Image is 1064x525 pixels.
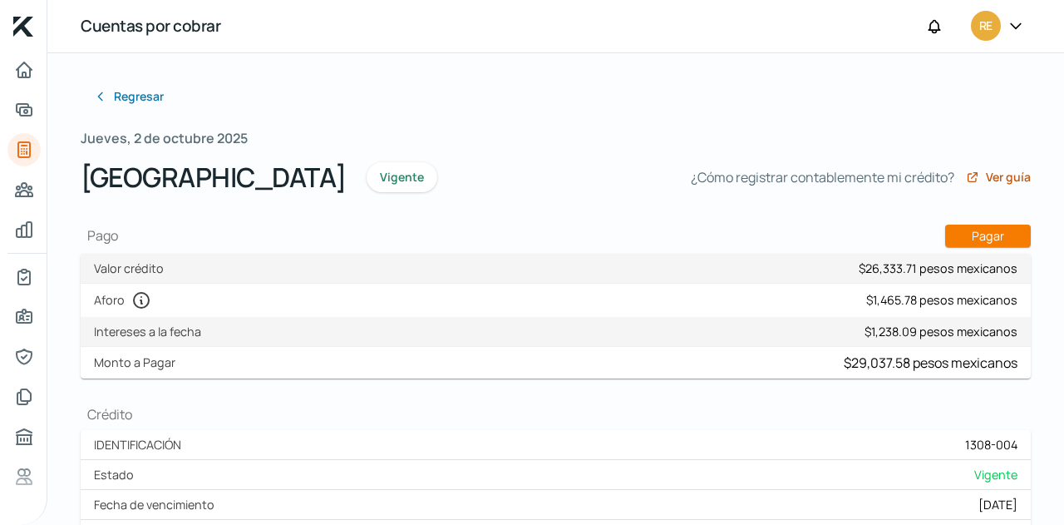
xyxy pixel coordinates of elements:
[866,292,1017,308] font: $1,465.78 pesos mexicanos
[114,88,164,104] font: Regresar
[979,17,992,33] font: RE
[94,467,134,483] font: Estado
[7,380,41,414] a: Documentos
[94,437,181,453] font: IDENTIFICACIÓN
[7,93,41,126] a: Adelantar facturas
[7,133,41,166] a: Tus créditos
[972,228,1004,244] font: Pagar
[966,171,1031,184] a: Ver guía
[81,129,248,147] font: Jueves, 2 de octubre 2025
[7,213,41,246] a: Mis finanzas
[986,169,1031,185] font: Ver guía
[965,437,1017,453] font: 1308-004
[81,80,177,113] button: Regresar
[94,497,214,513] font: Fecha de vencimiento
[94,292,125,308] font: Aforo
[859,260,1017,276] font: $26,333.71 pesos mexicanos
[81,159,347,196] font: [GEOGRAPHIC_DATA]
[7,260,41,294] a: Mi contrato
[945,225,1031,247] button: Pagar
[81,15,220,37] font: Cuentas por cobrar
[87,405,132,423] font: Crédito
[7,173,41,206] a: Pago a proveedores
[978,497,1017,513] font: [DATE]
[7,420,41,453] a: Buró de crédito
[864,324,1017,339] font: $1,238.09 pesos mexicanos
[691,168,954,186] font: ¿Cómo registrar contablemente mi crédito?
[7,340,41,374] a: Representantes
[94,354,175,370] font: Monto a Pagar
[94,324,201,339] font: Intereses a la fecha
[7,460,41,493] a: Referencias
[94,260,164,276] font: Valor crédito
[380,169,424,185] font: Vigente
[87,226,118,245] font: Pago
[7,300,41,334] a: Información general
[844,354,1017,372] font: $29,037.58 pesos mexicanos
[974,467,1017,483] font: Vigente
[7,53,41,87] a: Inicio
